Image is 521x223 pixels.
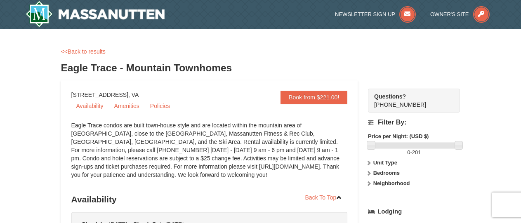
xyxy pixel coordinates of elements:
a: Policies [145,100,175,112]
strong: Questions? [374,93,406,100]
img: Massanutten Resort Logo [26,1,165,27]
label: - [368,148,460,157]
h4: Filter By: [368,119,460,126]
a: Back To Top [300,191,348,204]
div: Eagle Trace condos are built town-house style and are located within the mountain area of [GEOGRA... [71,121,348,187]
a: Newsletter Sign Up [335,11,416,17]
a: Amenities [109,100,144,112]
a: Availability [71,100,108,112]
a: <<Back to results [61,48,106,55]
strong: Unit Type [373,160,397,166]
span: [PHONE_NUMBER] [374,92,445,108]
a: Massanutten Resort [26,1,165,27]
h3: Eagle Trace - Mountain Townhomes [61,60,460,76]
a: Lodging [368,204,460,219]
span: 0 [407,149,410,155]
strong: Neighborhood [373,180,410,186]
span: Newsletter Sign Up [335,11,395,17]
a: Owner's Site [430,11,490,17]
a: Book from $221.00! [281,91,347,104]
span: Owner's Site [430,11,469,17]
strong: Bedrooms [373,170,400,176]
h3: Availability [71,191,348,208]
strong: Price per Night: (USD $) [368,133,429,139]
span: 201 [412,149,421,155]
